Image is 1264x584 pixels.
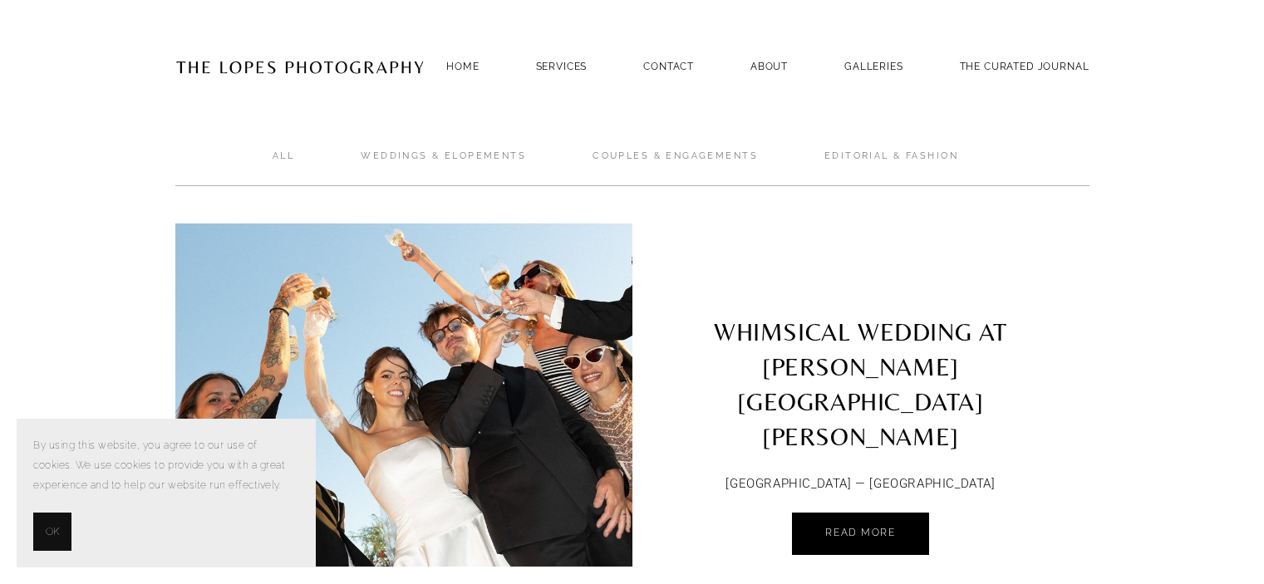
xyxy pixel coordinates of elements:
[17,419,316,567] section: Cookie banner
[792,513,928,555] a: Read More
[632,223,1089,463] a: WHIMSICAL WEDDING AT [PERSON_NAME][GEOGRAPHIC_DATA][PERSON_NAME]
[273,150,294,186] a: ALL
[844,55,903,77] a: GALLERIES
[446,55,479,77] a: Home
[960,55,1089,77] a: THE CURATED JOURNAL
[33,435,299,496] p: By using this website, you agree to our use of cookies. We use cookies to provide you with a grea...
[688,473,1034,496] p: [GEOGRAPHIC_DATA] — [GEOGRAPHIC_DATA]
[824,150,958,186] a: Editorial & Fashion
[33,513,71,551] button: OK
[750,55,788,77] a: ABOUT
[145,223,662,567] img: WHIMSICAL WEDDING AT PALÁCIO DE TANCOS LISBON
[46,522,59,542] span: OK
[175,26,425,107] img: Portugal Wedding Photographer | The Lopes Photography
[825,527,895,538] span: Read More
[593,150,758,186] a: Couples & ENGAGEMENTS
[361,150,526,186] a: Weddings & Elopements
[643,55,694,77] a: Contact
[536,61,588,72] a: SERVICES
